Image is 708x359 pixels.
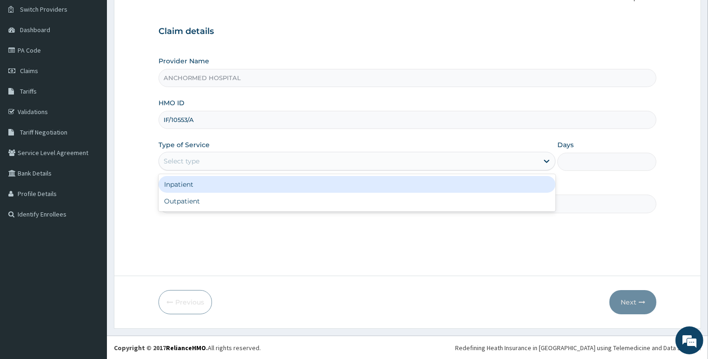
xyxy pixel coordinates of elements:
[455,343,701,352] div: Redefining Heath Insurance in [GEOGRAPHIC_DATA] using Telemedicine and Data Science!
[159,176,556,193] div: Inpatient
[159,27,657,37] h3: Claim details
[159,140,210,149] label: Type of Service
[159,290,212,314] button: Previous
[164,156,199,166] div: Select type
[159,56,209,66] label: Provider Name
[557,140,574,149] label: Days
[159,98,185,108] label: HMO ID
[166,344,206,352] a: RelianceHMO
[20,87,37,95] span: Tariffs
[159,193,556,210] div: Outpatient
[114,344,208,352] strong: Copyright © 2017 .
[20,26,50,34] span: Dashboard
[20,5,67,14] span: Switch Providers
[159,111,657,129] input: Enter HMO ID
[20,128,67,136] span: Tariff Negotiation
[609,290,656,314] button: Next
[20,67,38,75] span: Claims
